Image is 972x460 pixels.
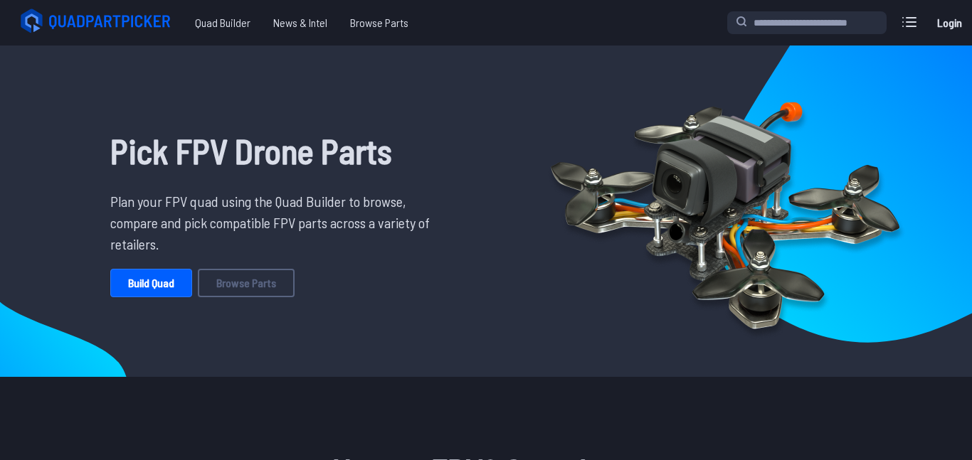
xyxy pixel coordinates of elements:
p: Plan your FPV quad using the Quad Builder to browse, compare and pick compatible FPV parts across... [110,191,440,255]
a: Login [932,9,966,37]
img: Quadcopter [520,69,930,353]
a: Build Quad [110,269,192,297]
a: News & Intel [262,9,339,37]
a: Quad Builder [184,9,262,37]
h1: Pick FPV Drone Parts [110,125,440,176]
a: Browse Parts [339,9,420,37]
a: Browse Parts [198,269,295,297]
